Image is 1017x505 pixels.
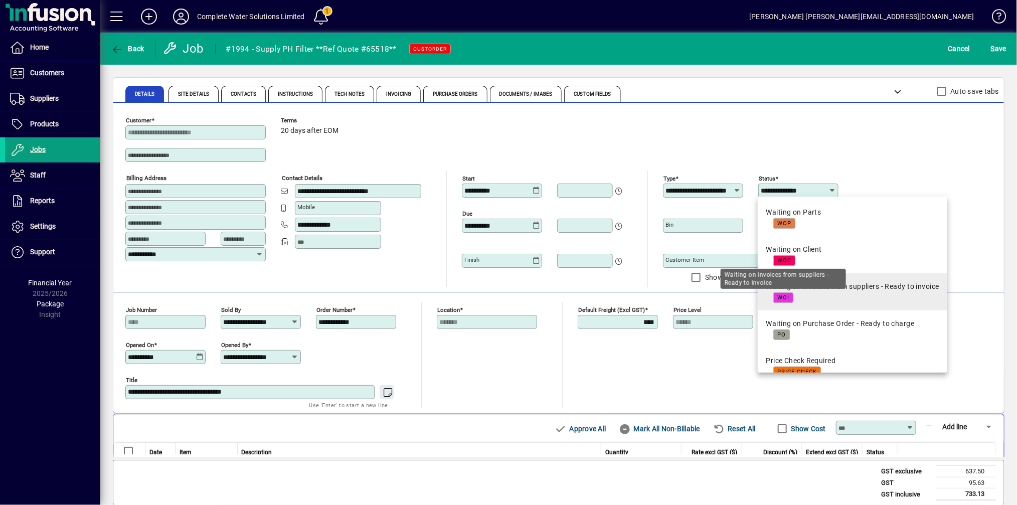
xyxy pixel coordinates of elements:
div: Price Check Required [766,356,835,366]
span: Settings [30,222,56,230]
mat-label: Type [663,175,675,182]
mat-label: Sold by [221,306,241,313]
mat-label: Price Level [673,306,702,313]
mat-label: Default Freight (excl GST) [578,306,645,313]
mat-label: Bin [665,221,673,228]
div: Waiting on Client [766,244,821,255]
span: Item [180,448,192,457]
span: S [991,45,995,53]
span: PRICE CHECK [777,369,817,375]
div: Complete Water Solutions Limited [197,9,305,25]
span: Extend excl GST ($) [806,448,858,457]
span: Approve All [555,421,606,437]
span: Discount (%) [763,448,797,457]
span: Quantity [605,448,628,457]
span: Add line [942,423,967,431]
mat-label: Order number [316,306,353,313]
span: Description [242,448,272,457]
div: Waiting on Purchase Order - Ready to charge [766,318,914,329]
mat-label: Title [126,377,137,384]
a: Suppliers [5,86,100,111]
button: Mark All Non-Billable [615,420,704,438]
span: Terms [281,117,341,124]
a: Staff [5,163,100,188]
span: Suppliers [30,94,59,102]
a: Knowledge Base [984,2,1004,35]
span: Site Details [178,92,209,97]
span: Documents / Images [499,92,553,97]
div: Waiting on invoices from suppliers - Ready to invoice [766,281,939,292]
button: Profile [165,8,197,26]
mat-option: Waiting on Client [758,236,947,273]
mat-label: Location [437,306,460,313]
span: Package [37,300,64,308]
span: WOI [777,294,789,301]
span: Reports [30,197,55,205]
span: Mark All Non-Billable [619,421,700,437]
td: 95.63 [936,477,996,488]
span: Jobs [30,145,46,153]
td: GST [876,477,936,488]
span: PO [777,331,786,338]
span: Tech Notes [334,92,365,97]
div: [PERSON_NAME] [PERSON_NAME][EMAIL_ADDRESS][DOMAIN_NAME] [749,9,974,25]
span: Support [30,248,55,256]
span: Customers [30,69,64,77]
div: Waiting on invoices from suppliers - Ready to invoice [721,269,846,289]
a: Customers [5,61,100,86]
a: Home [5,35,100,60]
label: Auto save tabs [949,86,999,96]
span: Home [30,43,49,51]
button: Add [133,8,165,26]
span: Date [149,448,162,457]
mat-label: Finish [464,256,479,263]
mat-label: Mobile [297,204,315,211]
button: Back [108,40,147,58]
app-page-header-button: Back [100,40,155,58]
mat-label: Opened by [221,342,248,349]
label: Show Cost [789,424,826,434]
td: GST exclusive [876,466,936,477]
span: ave [991,41,1006,57]
span: Back [111,45,144,53]
span: Custom Fields [574,92,611,97]
span: WOC [777,257,791,264]
a: Reports [5,189,100,214]
button: Approve All [551,420,610,438]
span: 20 days after EOM [281,127,338,135]
mat-label: Opened On [126,342,154,349]
span: Instructions [278,92,313,97]
span: WOP [777,220,791,227]
mat-label: Customer Item [665,256,704,263]
span: CUSTORDER [413,46,447,52]
span: Reset All [713,421,756,437]
span: Invoicing [386,92,411,97]
td: 733.13 [936,488,996,500]
span: Cancel [948,41,970,57]
a: Products [5,112,100,137]
mat-label: Status [759,175,775,182]
span: Rate excl GST ($) [692,448,737,457]
div: #1994 - Supply PH Filter **Ref Quote #65518** [226,41,397,57]
span: Details [135,92,154,97]
span: Products [30,120,59,128]
div: Job [163,41,206,57]
span: Financial Year [29,279,72,287]
td: GST inclusive [876,488,936,500]
mat-hint: Use 'Enter' to start a new line [309,399,388,411]
mat-option: Waiting on Purchase Order - Ready to charge [758,310,947,348]
span: Staff [30,171,46,179]
a: Support [5,240,100,265]
mat-label: Job number [126,306,157,313]
a: Settings [5,214,100,239]
mat-label: Customer [126,117,151,124]
span: Contacts [231,92,256,97]
mat-label: Due [462,210,472,217]
button: Cancel [946,40,973,58]
td: 637.50 [936,466,996,477]
mat-label: Start [462,175,475,182]
mat-option: Waiting on invoices from suppliers - Ready to invoice [758,273,947,310]
mat-option: Waiting on Parts [758,199,947,236]
mat-option: Price Check Required [758,348,947,385]
button: Save [988,40,1009,58]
